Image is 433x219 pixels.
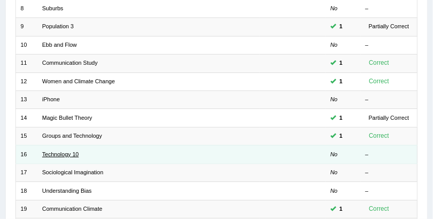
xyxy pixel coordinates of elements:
[365,58,392,68] div: Correct
[365,22,412,31] div: Partially Correct
[330,96,337,102] em: No
[15,145,37,163] td: 16
[365,5,412,13] div: –
[365,41,412,49] div: –
[330,5,337,11] em: No
[330,151,337,157] em: No
[336,77,346,86] span: You can still take this question
[42,23,73,29] a: Population 3
[42,133,102,139] a: Groups and Technology
[336,132,346,141] span: You can still take this question
[15,91,37,109] td: 13
[15,72,37,90] td: 12
[15,182,37,200] td: 18
[15,54,37,72] td: 11
[365,151,412,159] div: –
[42,115,92,121] a: Magic Bullet Theory
[336,205,346,214] span: You can still take this question
[336,114,346,123] span: You can still take this question
[15,127,37,145] td: 15
[365,96,412,104] div: –
[365,77,392,87] div: Correct
[15,18,37,36] td: 9
[336,22,346,31] span: You can still take this question
[42,78,115,84] a: Women and Climate Change
[365,169,412,177] div: –
[15,163,37,181] td: 17
[330,42,337,48] em: No
[42,42,77,48] a: Ebb and Flow
[42,206,102,212] a: Communication Climate
[365,204,392,214] div: Correct
[42,5,63,11] a: Suburbs
[336,59,346,68] span: You can still take this question
[365,114,412,123] div: Partially Correct
[42,151,79,157] a: Technology 10
[330,188,337,194] em: No
[15,36,37,54] td: 10
[365,131,392,141] div: Correct
[42,169,103,175] a: Sociological Imagination
[330,169,337,175] em: No
[365,187,412,195] div: –
[42,188,91,194] a: Understanding Bias
[42,96,60,102] a: iPhone
[15,109,37,127] td: 14
[42,60,98,66] a: Communication Study
[15,200,37,218] td: 19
